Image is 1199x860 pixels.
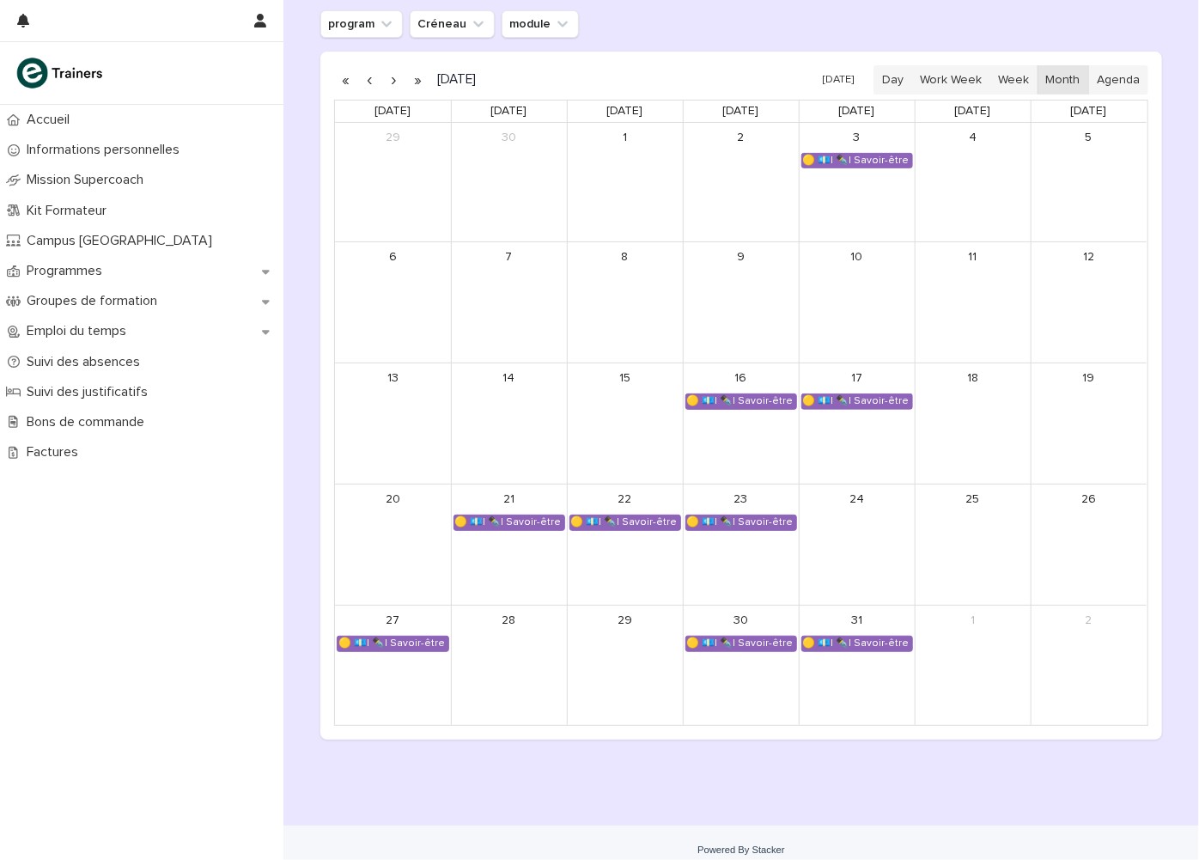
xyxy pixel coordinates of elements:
p: Bons de commande [20,414,158,430]
a: May 21, 2024 [496,485,523,513]
a: May 25, 2024 [959,485,987,513]
a: April 29, 2024 [379,124,406,151]
td: May 1, 2024 [567,123,683,242]
td: May 19, 2024 [1031,363,1147,485]
td: May 9, 2024 [683,242,799,363]
div: 🟡 💶| ✒️| Savoir-être métier - Gestion des émotions et du stress [338,637,448,650]
td: May 21, 2024 [451,485,567,606]
a: May 11, 2024 [959,243,987,271]
td: May 25, 2024 [915,485,1031,606]
button: Work Week [911,65,990,95]
a: May 1, 2024 [612,124,639,151]
a: June 1, 2024 [959,607,987,634]
p: Kit Formateur [20,203,120,219]
button: Previous month [358,66,382,94]
p: Programmes [20,263,116,279]
a: May 29, 2024 [612,607,639,634]
a: May 18, 2024 [959,364,987,392]
td: April 29, 2024 [335,123,451,242]
p: Emploi du temps [20,323,140,339]
td: June 2, 2024 [1031,606,1147,725]
td: May 18, 2024 [915,363,1031,485]
div: 🟡 💶| ✒️| Savoir-être métier - Communication interpersonnelle [686,515,796,529]
a: May 8, 2024 [612,243,639,271]
p: Mission Supercoach [20,172,157,188]
a: May 17, 2024 [843,364,871,392]
a: June 2, 2024 [1075,607,1103,634]
a: Saturday [952,101,995,122]
p: Informations personnelles [20,142,193,158]
button: Previous year [334,66,358,94]
td: May 28, 2024 [451,606,567,725]
a: May 2, 2024 [727,124,755,151]
td: May 2, 2024 [683,123,799,242]
td: May 29, 2024 [567,606,683,725]
a: Friday [836,101,879,122]
a: May 28, 2024 [496,607,523,634]
p: Factures [20,444,92,460]
div: 🟡 💶| ✒️| Savoir-être métier - Communication interpersonnelle [454,515,564,529]
a: May 27, 2024 [379,607,406,634]
a: May 22, 2024 [612,485,639,513]
div: 🟡 💶| ✒️| Savoir-être métier - Droit du Travail en [GEOGRAPHIC_DATA] [802,154,912,168]
a: Powered By Stacker [697,845,784,855]
a: Wednesday [604,101,647,122]
td: May 10, 2024 [799,242,915,363]
img: K0CqGN7SDeD6s4JG8KQk [14,56,108,90]
div: 🟡 💶| ✒️| Savoir-être métier - Méthodes de travail en équipe [686,637,796,650]
td: May 13, 2024 [335,363,451,485]
a: May 31, 2024 [843,607,871,634]
td: May 20, 2024 [335,485,451,606]
button: Month [1038,65,1089,95]
td: May 5, 2024 [1031,123,1147,242]
a: May 16, 2024 [727,364,755,392]
p: Campus [GEOGRAPHIC_DATA] [20,233,226,249]
a: May 4, 2024 [959,124,987,151]
div: 🟡 💶| ✒️| Savoir-être métier - Méthodes de travail en équipe [802,637,912,650]
td: May 31, 2024 [799,606,915,725]
button: module [502,10,579,38]
a: April 30, 2024 [496,124,523,151]
a: Tuesday [488,101,531,122]
a: May 12, 2024 [1075,243,1103,271]
p: Accueil [20,112,83,128]
td: May 6, 2024 [335,242,451,363]
button: Next month [382,66,406,94]
p: Suivi des justificatifs [20,384,161,400]
button: Créneau [410,10,495,38]
td: May 16, 2024 [683,363,799,485]
button: Agenda [1088,65,1148,95]
a: Monday [371,101,414,122]
a: May 14, 2024 [496,364,523,392]
a: Thursday [720,101,763,122]
a: May 20, 2024 [379,485,406,513]
button: [DATE] [815,68,863,93]
h2: [DATE] [430,73,476,86]
td: May 26, 2024 [1031,485,1147,606]
a: May 6, 2024 [379,243,406,271]
a: May 9, 2024 [727,243,755,271]
td: May 7, 2024 [451,242,567,363]
button: program [320,10,403,38]
a: May 24, 2024 [843,485,871,513]
td: May 4, 2024 [915,123,1031,242]
td: May 17, 2024 [799,363,915,485]
button: Next year [406,66,430,94]
div: 🟡 💶| ✒️| Savoir-être métier - Approche interculturelle [686,394,796,408]
a: May 13, 2024 [379,364,406,392]
div: 🟡 💶| ✒️| Savoir-être métier - Approche interculturelle [802,394,912,408]
td: May 24, 2024 [799,485,915,606]
a: May 5, 2024 [1075,124,1103,151]
button: Day [873,65,912,95]
a: May 30, 2024 [727,607,755,634]
td: May 30, 2024 [683,606,799,725]
a: May 26, 2024 [1075,485,1103,513]
td: May 3, 2024 [799,123,915,242]
td: May 8, 2024 [567,242,683,363]
a: May 23, 2024 [727,485,755,513]
td: May 23, 2024 [683,485,799,606]
a: May 10, 2024 [843,243,871,271]
td: May 22, 2024 [567,485,683,606]
td: April 30, 2024 [451,123,567,242]
td: June 1, 2024 [915,606,1031,725]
